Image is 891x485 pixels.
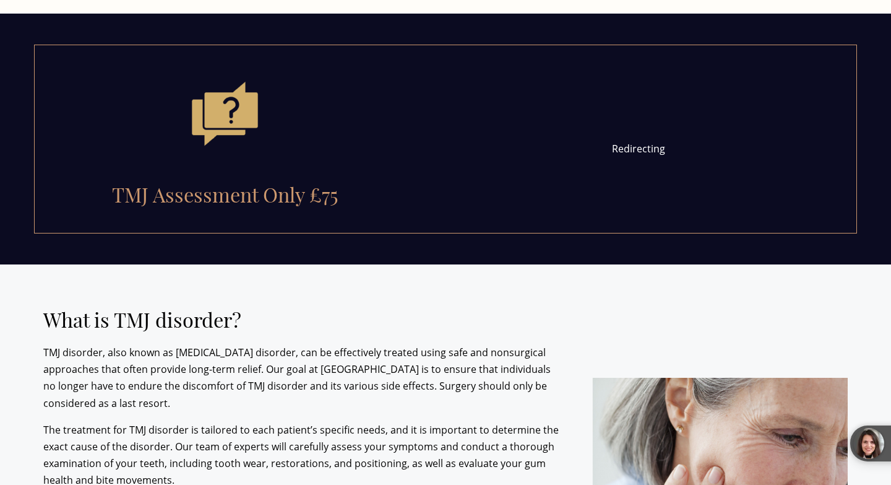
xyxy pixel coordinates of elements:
h2: What is TMJ disorder? [43,308,564,332]
div: Redirecting [445,141,832,156]
h2: TMJ Assessment Only £75 [59,180,390,208]
p: TMJ disorder, also known as [MEDICAL_DATA] disorder, can be effectively treated using safe and no... [43,344,564,412]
